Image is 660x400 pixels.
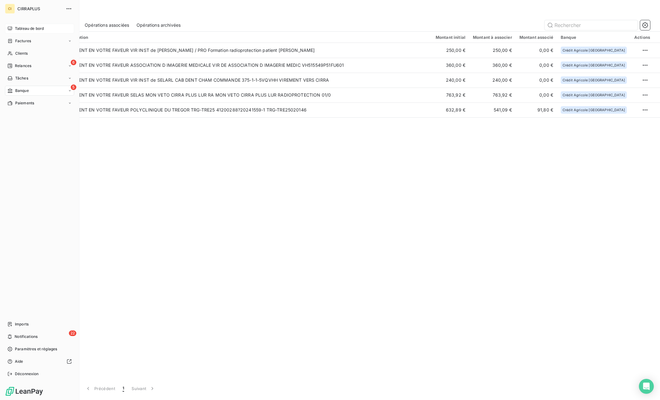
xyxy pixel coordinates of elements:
span: CIRRAPLUS [17,6,62,11]
td: VIREMENT EN VOTRE FAVEUR VIR INST de SELARL CAB DENT CHAM COMMANDE 375-1-1-5VQVHH VIREMENT VERS C... [61,73,432,88]
td: 240,00 € [432,73,469,88]
div: Description [65,35,428,40]
div: Banque [561,35,627,40]
span: 6 [71,60,76,65]
span: Opérations archivées [137,22,181,28]
td: VIREMENT EN VOTRE FAVEUR SELAS MON VETO CIRRA PLUS LUR RA MON VETO CIRRA PLUS LUR RADIOPROTECTION... [61,88,432,102]
span: Notifications [15,334,38,339]
span: Déconnexion [15,371,39,377]
button: Précédent [81,382,119,395]
input: Rechercher [545,20,638,30]
a: Aide [5,357,74,366]
div: Montant initial [436,35,465,40]
span: Aide [15,359,23,364]
td: 541,09 € [469,102,516,117]
td: 250,00 € [469,43,516,58]
span: Clients [15,51,28,56]
td: 763,92 € [432,88,469,102]
img: Logo LeanPay [5,386,43,396]
span: 22 [69,330,76,336]
td: VIREMENT EN VOTRE FAVEUR ASSOCIATION D IMAGERIE MEDICALE VIR DE ASSOCIATION D IMAGERIE MEDIC VH51... [61,58,432,73]
div: Open Intercom Messenger [639,379,654,394]
td: 0,00 € [516,73,557,88]
td: 360,00 € [469,58,516,73]
span: Factures [15,38,31,44]
td: 632,89 € [432,102,469,117]
td: 91,80 € [516,102,557,117]
td: 0,00 € [516,58,557,73]
span: Imports [15,321,29,327]
td: 763,92 € [469,88,516,102]
span: Opérations associées [85,22,129,28]
span: Banque [15,88,29,93]
div: CI [5,4,15,14]
td: 0,00 € [516,88,557,102]
span: 1 [123,385,124,392]
td: 360,00 € [432,58,469,73]
td: 0,00 € [516,43,557,58]
td: VIREMENT EN VOTRE FAVEUR VIR INST de [PERSON_NAME] / PRO Formation radioprotection patient [PERSO... [61,43,432,58]
div: Actions [634,35,650,40]
td: 240,00 € [469,73,516,88]
span: Crédit Agricole [GEOGRAPHIC_DATA] [563,78,625,82]
td: 250,00 € [432,43,469,58]
span: Crédit Agricole [GEOGRAPHIC_DATA] [563,93,625,97]
div: Montant associé [519,35,553,40]
span: Crédit Agricole [GEOGRAPHIC_DATA] [563,63,625,67]
div: Montant à associer [473,35,512,40]
span: Relances [15,63,31,69]
span: 5 [71,84,76,90]
span: Crédit Agricole [GEOGRAPHIC_DATA] [563,48,625,52]
span: Paiements [15,100,34,106]
td: VIREMENT EN VOTRE FAVEUR POLYCLINIQUE DU TREGOR TRG-TRE25 41200288?20241559-1 TRG-TRE25020146 [61,102,432,117]
span: Paramètres et réglages [15,346,57,352]
span: Crédit Agricole [GEOGRAPHIC_DATA] [563,108,625,112]
span: Tâches [15,75,28,81]
button: 1 [119,382,128,395]
button: Suivant [128,382,159,395]
span: Tableau de bord [15,26,44,31]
